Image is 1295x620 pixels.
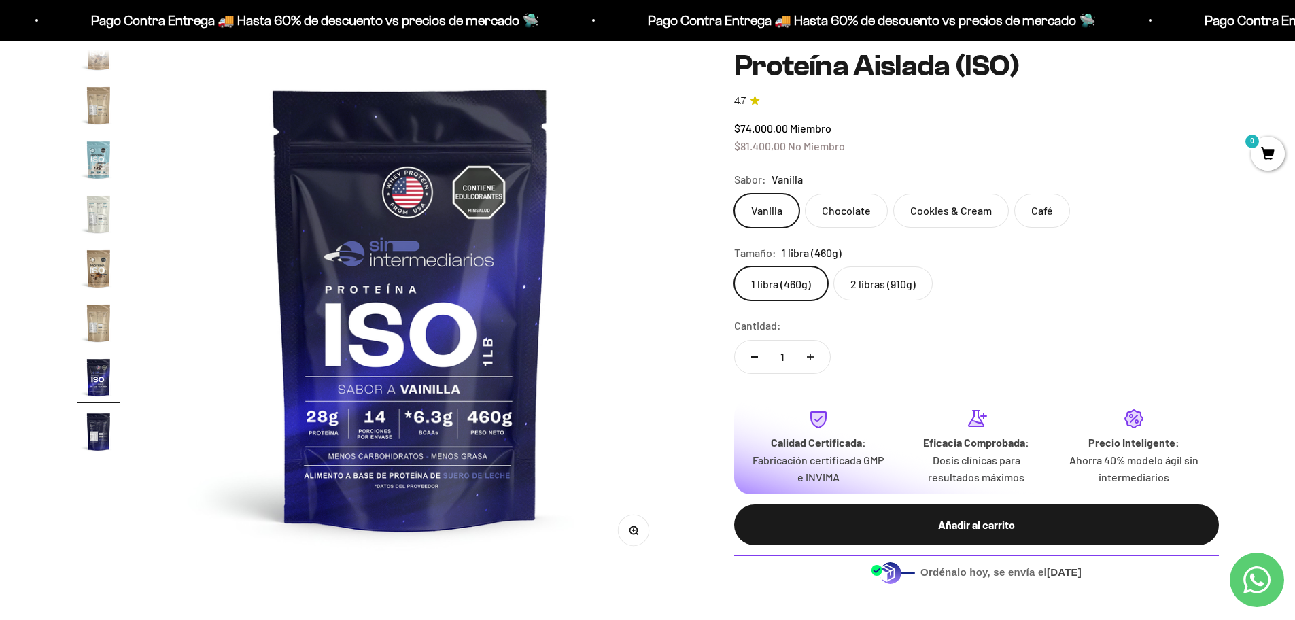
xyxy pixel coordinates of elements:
b: [DATE] [1047,566,1082,578]
legend: Tamaño: [734,244,776,262]
span: Miembro [790,122,831,135]
span: Ordénalo hoy, se envía el [920,565,1082,580]
div: Añadir al carrito [761,516,1192,534]
button: Añadir al carrito [734,504,1219,545]
button: Ir al artículo 12 [77,138,120,186]
img: Proteína Aislada (ISO) [77,84,120,127]
span: $74.000,00 [734,122,788,135]
legend: Sabor: [734,171,766,188]
a: 0 [1251,148,1285,162]
strong: Precio Inteligente: [1088,436,1179,449]
h1: Proteína Aislada (ISO) [734,50,1219,82]
img: Despacho sin intermediarios [871,562,915,584]
p: Ahorra 40% modelo ágil sin intermediarios [1066,451,1202,486]
mark: 0 [1244,133,1260,150]
img: Proteína Aislada (ISO) [77,301,120,345]
span: $81.400,00 [734,139,786,152]
button: Ir al artículo 16 [77,356,120,403]
button: Ir al artículo 15 [77,301,120,349]
button: Ir al artículo 14 [77,247,120,294]
strong: Calidad Certificada: [771,436,866,449]
p: Pago Contra Entrega 🚚 Hasta 60% de descuento vs precios de mercado 🛸 [88,10,536,31]
img: Proteína Aislada (ISO) [77,192,120,236]
img: Proteína Aislada (ISO) [77,410,120,453]
p: Pago Contra Entrega 🚚 Hasta 60% de descuento vs precios de mercado 🛸 [644,10,1092,31]
label: Cantidad: [734,317,781,334]
img: Proteína Aislada (ISO) [77,138,120,182]
p: Dosis clínicas para resultados máximos [908,451,1044,486]
span: Vanilla [772,171,803,188]
strong: Eficacia Comprobada: [923,436,1029,449]
a: 4.74.7 de 5.0 estrellas [734,94,1219,109]
button: Ir al artículo 17 [77,410,120,458]
button: Reducir cantidad [735,341,774,373]
img: Proteína Aislada (ISO) [77,247,120,290]
p: Fabricación certificada GMP e INVIMA [750,451,886,486]
span: 4.7 [734,94,746,109]
button: Ir al artículo 13 [77,192,120,240]
span: 1 libra (460g) [782,244,842,262]
img: Proteína Aislada (ISO) [77,356,120,399]
button: Ir al artículo 10 [77,29,120,77]
button: Aumentar cantidad [791,341,830,373]
span: No Miembro [788,139,845,152]
img: Proteína Aislada (ISO) [77,29,120,73]
button: Ir al artículo 11 [77,84,120,131]
img: Proteína Aislada (ISO) [152,50,668,566]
